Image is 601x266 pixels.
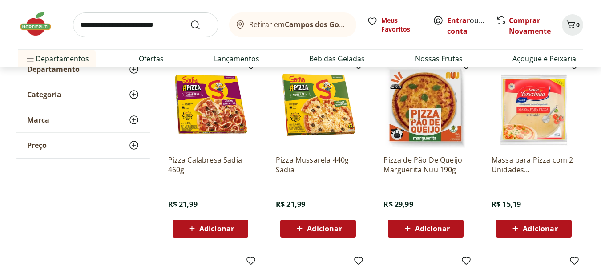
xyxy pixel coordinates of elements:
button: Adicionar [280,220,356,238]
span: Departamentos [25,48,89,69]
span: R$ 29,99 [383,199,413,209]
span: Meus Favoritos [381,16,422,34]
button: Submit Search [190,20,211,30]
a: Criar conta [447,16,496,36]
span: R$ 21,99 [276,199,305,209]
a: Pizza de Pão De Queijo Marguerita Nuu 190g [383,155,468,175]
span: ou [447,15,487,36]
img: Pizza Mussarela 440g Sadia [276,64,360,148]
button: Retirar emCampos dos Goytacazes/[GEOGRAPHIC_DATA] [229,12,356,37]
a: Açougue e Peixaria [512,53,576,64]
a: Entrar [447,16,470,25]
a: Bebidas Geladas [309,53,365,64]
a: Pizza Mussarela 440g Sadia [276,155,360,175]
span: Retirar em [249,20,347,28]
a: Comprar Novamente [509,16,551,36]
span: Adicionar [307,225,342,232]
span: Categoria [27,90,61,99]
button: Marca [16,107,150,132]
span: 0 [576,20,580,29]
button: Categoria [16,82,150,107]
a: Lançamentos [214,53,259,64]
a: Massa para Pizza com 2 Unidades [GEOGRAPHIC_DATA] 380g [492,155,576,175]
img: Hortifruti [18,11,62,37]
img: Massa para Pizza com 2 Unidades Santa Terezinha 380g [492,64,576,148]
span: Departamento [27,65,80,74]
a: Meus Favoritos [367,16,422,34]
button: Preço [16,133,150,158]
span: Adicionar [523,225,557,232]
span: R$ 15,19 [492,199,521,209]
span: Marca [27,115,49,124]
button: Carrinho [562,14,583,36]
button: Departamento [16,57,150,82]
b: Campos dos Goytacazes/[GEOGRAPHIC_DATA] [285,20,446,29]
a: Ofertas [139,53,164,64]
span: Adicionar [199,225,234,232]
button: Adicionar [388,220,464,238]
img: Pizza Calabresa Sadia 460g [168,64,253,148]
input: search [73,12,218,37]
a: Nossas Frutas [415,53,463,64]
span: Adicionar [415,225,450,232]
span: R$ 21,99 [168,199,198,209]
button: Adicionar [496,220,572,238]
img: Pizza de Pão De Queijo Marguerita Nuu 190g [383,64,468,148]
span: Preço [27,141,47,150]
a: Pizza Calabresa Sadia 460g [168,155,253,175]
button: Adicionar [173,220,248,238]
button: Menu [25,48,36,69]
